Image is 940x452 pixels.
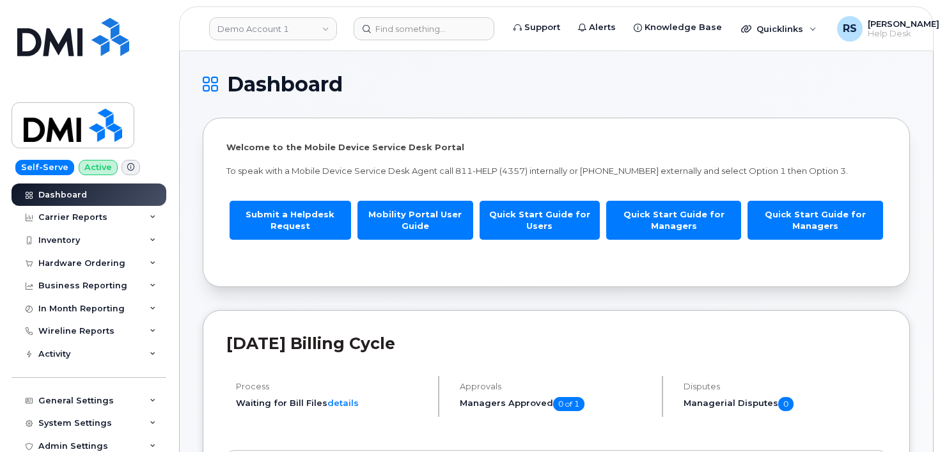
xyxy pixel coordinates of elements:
a: Quick Start Guide for Managers [748,201,883,240]
h4: Disputes [684,382,886,391]
li: Waiting for Bill Files [236,397,427,409]
h5: Managerial Disputes [684,397,886,411]
h5: Managers Approved [460,397,651,411]
p: Welcome to the Mobile Device Service Desk Portal [226,141,886,153]
p: To speak with a Mobile Device Service Desk Agent call 811-HELP (4357) internally or [PHONE_NUMBER... [226,165,886,177]
a: details [327,398,359,408]
h2: [DATE] Billing Cycle [226,334,886,353]
a: Submit a Helpdesk Request [230,201,351,240]
h4: Process [236,382,427,391]
a: Quick Start Guide for Managers [606,201,742,240]
span: Dashboard [227,75,343,94]
a: Quick Start Guide for Users [480,201,600,240]
span: 0 [778,397,794,411]
h4: Approvals [460,382,651,391]
a: Mobility Portal User Guide [357,201,473,240]
span: 0 of 1 [553,397,584,411]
